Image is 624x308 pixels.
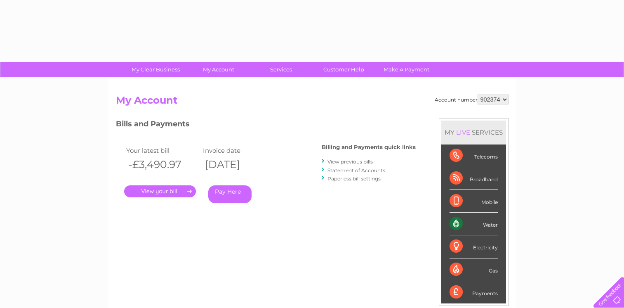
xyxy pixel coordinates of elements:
a: Pay Here [208,185,252,203]
a: Customer Help [310,62,378,77]
div: Gas [450,258,498,281]
h3: Bills and Payments [116,118,416,133]
a: My Account [184,62,252,77]
h4: Billing and Payments quick links [322,144,416,150]
div: Broadband [450,167,498,190]
a: View previous bills [327,159,373,165]
th: [DATE] [201,156,278,173]
a: Services [247,62,315,77]
td: Invoice date [201,145,278,156]
div: MY SERVICES [441,121,506,144]
div: Electricity [450,235,498,258]
div: Account number [435,95,509,104]
div: Telecoms [450,145,498,167]
td: Your latest bill [124,145,201,156]
a: . [124,185,196,197]
a: My Clear Business [122,62,190,77]
a: Statement of Accounts [327,167,385,173]
div: Water [450,213,498,235]
a: Paperless bill settings [327,175,381,182]
a: Make A Payment [372,62,440,77]
h2: My Account [116,95,509,110]
div: Mobile [450,190,498,213]
div: Payments [450,281,498,303]
th: -£3,490.97 [124,156,201,173]
div: LIVE [454,128,472,136]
